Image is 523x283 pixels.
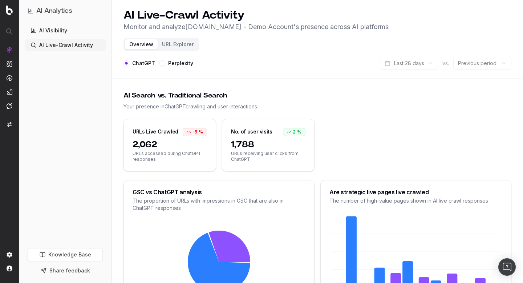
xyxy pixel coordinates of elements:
[125,39,158,49] button: Overview
[133,128,178,135] div: URLs Live Crawled
[329,189,502,195] div: Are strategic live pages live crawled
[7,89,12,95] img: Studio
[7,47,12,53] img: Analytics
[7,75,12,81] img: Activation
[25,39,106,51] a: AI Live-Crawl Activity
[7,252,12,258] img: Setting
[7,103,12,109] img: Assist
[498,258,516,276] div: Open Intercom Messenger
[133,197,305,212] div: The proportion of URLs with impressions in GSC that are also in ChatGPT responses
[231,151,305,162] span: URLs receiving user clicks from ChatGPT
[123,91,511,101] div: AI Search vs. Traditional Search
[199,129,203,135] span: %
[36,6,72,16] h1: AI Analytics
[283,128,305,136] div: 2
[28,264,103,277] button: Share feedback
[123,22,389,32] p: Monitor and analyze [DOMAIN_NAME] - Demo Account 's presence across AI platforms
[133,189,305,195] div: GSC vs ChatGPT analysis
[123,9,389,22] h1: AI Live-Crawl Activity
[28,6,103,16] button: AI Analytics
[168,61,193,66] label: Perplexity
[132,61,155,66] label: ChatGPT
[7,266,12,271] img: My account
[133,139,207,151] span: 2,062
[133,151,207,162] span: URLs accessed during ChatGPT responses
[28,248,103,261] a: Knowledge Base
[25,25,106,36] a: AI Visibility
[442,60,449,67] span: vs.
[7,122,12,127] img: Switch project
[6,5,13,15] img: Botify logo
[7,61,12,67] img: Intelligence
[329,197,502,204] div: The number of high-value pages shown in AI live crawl responses
[123,103,511,110] div: Your presence in ChatGPT crawling and user interactions
[158,39,198,49] button: URL Explorer
[231,128,272,135] div: No. of user visits
[231,139,305,151] span: 1,788
[183,128,207,136] div: -5
[297,129,301,135] span: %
